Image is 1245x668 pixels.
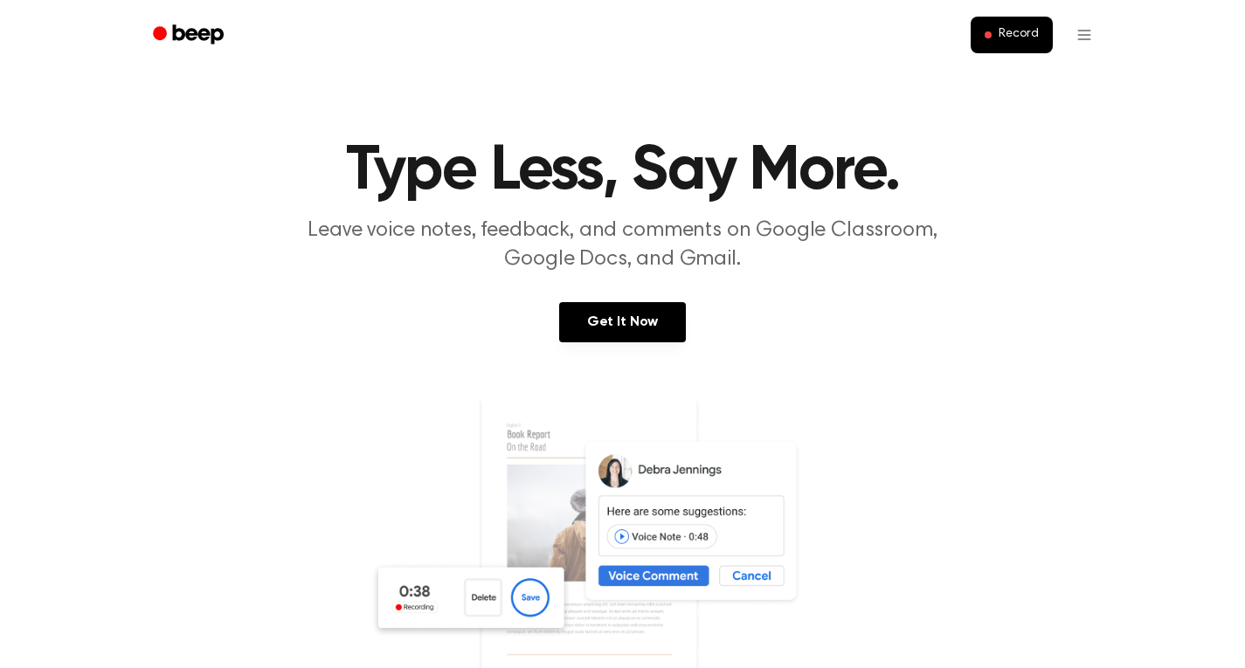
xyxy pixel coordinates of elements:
h1: Type Less, Say More. [176,140,1070,203]
button: Record [971,17,1052,53]
p: Leave voice notes, feedback, and comments on Google Classroom, Google Docs, and Gmail. [287,217,958,274]
button: Open menu [1063,14,1105,56]
a: Get It Now [559,302,686,342]
a: Beep [141,18,239,52]
span: Record [999,27,1038,43]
